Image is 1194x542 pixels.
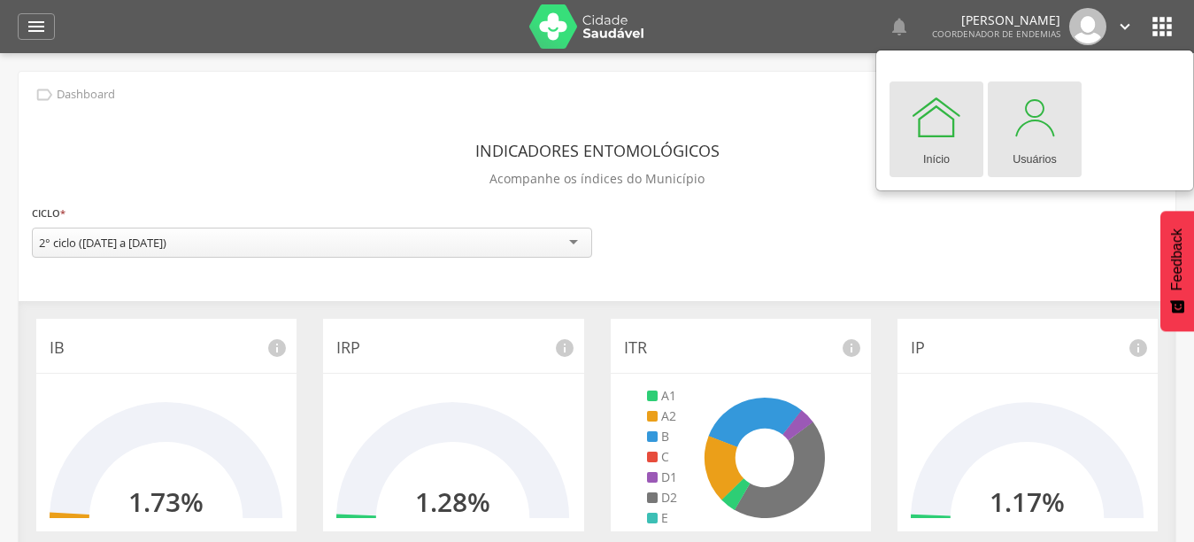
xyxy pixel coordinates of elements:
h2: 1.28% [415,487,490,516]
i: info [554,337,575,359]
li: E [647,509,677,527]
li: A2 [647,407,677,425]
li: A1 [647,387,677,405]
label: Ciclo [32,204,65,223]
p: Dashboard [57,88,115,102]
p: IB [50,337,283,360]
p: IRP [336,337,570,360]
header: Indicadores Entomológicos [475,135,720,166]
p: Acompanhe os índices do Município [489,166,705,191]
i:  [1148,12,1176,41]
i:  [889,16,910,37]
li: B [647,428,677,445]
li: C [647,448,677,466]
h2: 1.73% [128,487,204,516]
p: ITR [624,337,858,360]
span: Feedback [1169,228,1185,290]
a:  [18,13,55,40]
li: D1 [647,468,677,486]
i: info [266,337,288,359]
i:  [1115,17,1135,36]
i:  [35,85,54,105]
a:  [1115,8,1135,45]
p: IP [911,337,1144,360]
a: Usuários [988,81,1082,177]
p: [PERSON_NAME] [932,14,1060,27]
i: info [841,337,862,359]
button: Feedback - Mostrar pesquisa [1160,211,1194,331]
h2: 1.17% [990,487,1065,516]
div: 2° ciclo ([DATE] a [DATE]) [39,235,166,251]
li: D2 [647,489,677,507]
i: info [1128,337,1149,359]
a:  [889,8,910,45]
span: Coordenador de Endemias [932,27,1060,40]
i:  [26,16,47,37]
